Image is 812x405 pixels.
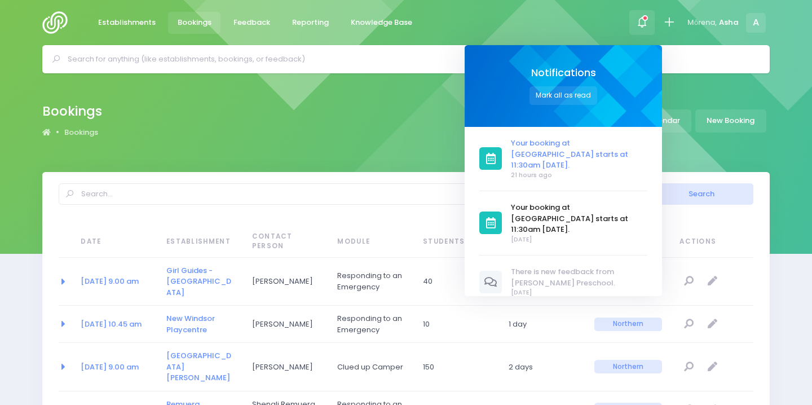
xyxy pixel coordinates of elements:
td: Northern [587,306,673,343]
span: [DATE] [511,235,647,244]
span: Bookings [178,17,211,28]
span: 21 hours ago [511,171,647,180]
a: Bookings [168,12,220,34]
span: Reporting [292,17,329,28]
a: [GEOGRAPHIC_DATA][PERSON_NAME] [166,350,231,383]
span: Responding to an Emergency [337,313,405,335]
td: null [672,258,753,306]
a: Reporting [283,12,338,34]
a: Your booking at [GEOGRAPHIC_DATA] starts at 11:30am [DATE]. 21 hours ago [479,138,647,179]
span: Mōrena, [687,17,717,28]
span: Your booking at [GEOGRAPHIC_DATA] starts at 11:30am [DATE]. [511,202,647,235]
td: 2030-10-22 09:00:00 [73,343,159,391]
td: Sarah McManaway [245,258,330,306]
td: 2 [501,343,587,391]
span: [PERSON_NAME] [252,319,320,330]
span: [PERSON_NAME] [252,362,320,373]
td: Responding to an Emergency [330,258,416,306]
a: Edit [703,315,722,333]
a: Edit [703,272,722,291]
span: Module [337,237,405,247]
span: Northern [594,360,662,373]
span: 1 day [509,319,576,330]
td: Northern [587,343,673,391]
td: 10 [416,306,501,343]
td: null [672,306,753,343]
span: Establishment [166,237,234,247]
td: Mt Albert School [159,343,245,391]
a: Bookings [64,127,98,138]
td: Kirsten Hudson [245,343,330,391]
a: View [679,272,698,291]
td: Clued up Camper [330,343,416,391]
td: Responding to an Emergency [330,306,416,343]
span: There is new feedback from [PERSON_NAME] Preschool. [511,266,647,288]
span: Students [423,237,491,247]
button: Search [649,183,753,205]
td: 1 [501,306,587,343]
a: View [679,315,698,333]
button: Mark all as read [529,86,597,105]
span: [DATE] [511,288,647,297]
span: Knowledge Base [351,17,412,28]
td: New Windsor Playcentre [159,306,245,343]
a: Feedback [224,12,279,34]
span: A [746,13,766,33]
a: New Windsor Playcentre [166,313,215,335]
a: View [679,358,698,376]
span: [PERSON_NAME] [252,276,320,287]
a: Edit [703,358,722,376]
a: Girl Guides - [GEOGRAPHIC_DATA] [166,265,231,298]
span: 2 days [509,362,576,373]
span: 150 [423,362,491,373]
span: Establishments [98,17,156,28]
span: Date [81,237,148,247]
a: There is new feedback from [PERSON_NAME] Preschool. [DATE] [479,266,647,297]
a: Establishments [89,12,165,34]
td: Elena Ruban [245,306,330,343]
td: null [672,343,753,391]
a: [DATE] 10.45 am [81,319,142,329]
span: Clued up Camper [337,362,405,373]
input: Search... [59,183,635,205]
td: 2030-11-26 09:00:00 [73,258,159,306]
a: New Booking [695,109,766,133]
span: Northern [594,318,662,331]
span: 10 [423,319,491,330]
a: [DATE] 9.00 am [81,276,139,287]
span: Contact Person [252,232,320,252]
span: Notifications [531,67,596,79]
span: Your booking at [GEOGRAPHIC_DATA] starts at 11:30am [DATE]. [511,138,647,171]
a: Your booking at [GEOGRAPHIC_DATA] starts at 11:30am [DATE]. [DATE] [479,202,647,244]
span: Asha [719,17,739,28]
span: 40 [423,276,491,287]
span: Actions [679,237,750,247]
input: Search for anything (like establishments, bookings, or feedback) [68,51,754,68]
a: [DATE] 9.00 am [81,362,139,372]
td: 40 [416,258,501,306]
td: 2030-10-29 10:45:00 [73,306,159,343]
a: Knowledge Base [341,12,421,34]
td: 150 [416,343,501,391]
span: Feedback [233,17,270,28]
td: Girl Guides - Stanmore Bay [159,258,245,306]
span: Responding to an Emergency [337,270,405,292]
h2: Bookings [42,104,102,119]
img: Logo [42,11,74,34]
